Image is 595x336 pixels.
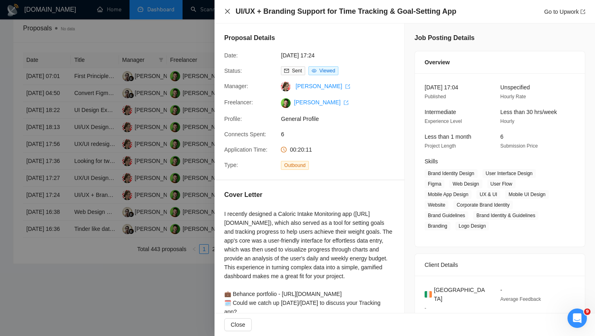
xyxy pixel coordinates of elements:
[425,118,462,124] span: Experience Level
[224,33,275,43] h5: Proposal Details
[281,130,402,139] span: 6
[500,133,504,140] span: 6
[292,68,302,74] span: Sent
[414,33,474,43] h5: Job Posting Details
[224,190,262,200] h5: Cover Letter
[290,146,312,153] span: 00:20:11
[482,169,536,178] span: User Interface Design
[294,99,348,106] a: [PERSON_NAME] export
[500,118,514,124] span: Hourly
[425,158,438,165] span: Skills
[224,99,253,106] span: Freelancer:
[344,100,348,105] span: export
[425,305,426,311] span: -
[224,68,242,74] span: Status:
[425,290,432,299] img: 🇮🇪
[425,201,448,209] span: Website
[434,285,487,303] span: [GEOGRAPHIC_DATA]
[281,51,402,60] span: [DATE] 17:24
[281,114,402,123] span: General Profile
[236,6,457,17] h4: UI/UX + Branding Support for Time Tracking & Goal-Setting App
[224,131,266,137] span: Connects Spent:
[500,84,530,91] span: Unspecified
[500,109,557,115] span: Less than 30 hrs/week
[281,161,309,170] span: Outbound
[425,169,478,178] span: Brand Identity Design
[453,201,513,209] span: Corporate Brand Identity
[567,309,587,328] iframe: Intercom live chat
[319,68,335,74] span: Viewed
[544,8,585,15] a: Go to Upworkexport
[425,254,575,276] div: Client Details
[580,9,585,14] span: export
[224,162,238,168] span: Type:
[224,209,395,316] div: I recently designed a Caloric Intake Monitoring app ([URL][DOMAIN_NAME]), which also served as a ...
[425,133,471,140] span: Less than 1 month
[224,52,238,59] span: Date:
[224,318,252,331] button: Close
[425,84,458,91] span: [DATE] 17:04
[425,143,456,149] span: Project Length
[281,98,291,108] img: c16pGwGrh3ocwXKs_QLemoNvxF5hxZwYyk4EQ7X_OQYVbd2jgSzNEOmhmNm2noYs8N
[505,190,548,199] span: Mobile UI Design
[500,143,538,149] span: Submission Price
[425,180,444,188] span: Figma
[425,58,450,67] span: Overview
[455,222,489,230] span: Logo Design
[281,147,287,152] span: clock-circle
[425,109,456,115] span: Intermediate
[425,222,450,230] span: Branding
[500,94,526,99] span: Hourly Rate
[224,8,231,15] span: close
[584,309,591,315] span: 9
[224,146,268,153] span: Application Time:
[295,83,350,89] a: [PERSON_NAME] export
[425,211,468,220] span: Brand Guidelines
[224,8,231,15] button: Close
[473,211,538,220] span: Brand Identity & Guidelines
[345,84,350,89] span: export
[224,116,242,122] span: Profile:
[476,190,500,199] span: UX & UI
[425,190,472,199] span: Mobile App Design
[224,83,248,89] span: Manager:
[500,296,541,302] span: Average Feedback
[284,68,289,73] span: mail
[500,287,502,293] span: -
[312,68,317,73] span: eye
[231,320,245,329] span: Close
[487,180,516,188] span: User Flow
[425,94,446,99] span: Published
[449,180,482,188] span: Web Design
